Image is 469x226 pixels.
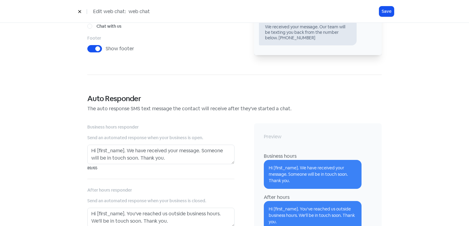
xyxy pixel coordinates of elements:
div: We received your message. Our team will be texting you back from the number below. [PHONE_NUMBER] [259,19,357,45]
label: After hours responder [87,187,132,193]
span: Edit web chat: [93,8,126,15]
h4: Auto Responder [87,94,382,103]
small: 89/65 [87,165,97,171]
div: The auto response SMS text message the contact will receive after they've started a chat. [87,105,382,112]
div: Business hours [264,153,372,160]
div: Preview [264,133,372,140]
div: After hours [264,194,372,201]
label: Show footer [106,45,134,52]
button: Save [379,6,394,16]
label: Send an automated response when your business is closed. [87,198,206,204]
label: Send an automated response when your business is open. [87,135,203,141]
div: Hi [first_name]. We have received your message. Someone will be in touch soon. Thank you. [269,165,357,184]
label: Chat with us [96,23,122,30]
div: Hi [first_name]. You've reached us outside business hours. We'll be in touch soon. Thank you. [269,206,357,225]
label: Footer [87,35,101,41]
label: Business hours responder [87,124,139,130]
